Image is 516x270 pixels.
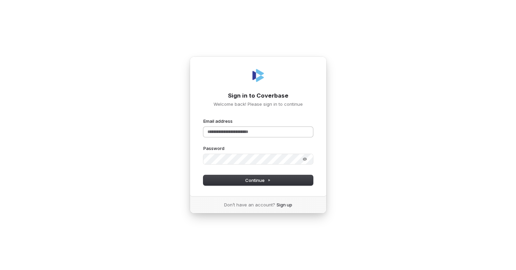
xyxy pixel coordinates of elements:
p: Welcome back! Please sign in to continue [203,101,313,107]
span: Don’t have an account? [224,202,275,208]
span: Continue [245,177,271,183]
label: Password [203,145,224,151]
label: Email address [203,118,233,124]
a: Sign up [277,202,292,208]
h1: Sign in to Coverbase [203,92,313,100]
button: Continue [203,175,313,185]
button: Show password [298,155,312,163]
img: Coverbase [250,67,266,84]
